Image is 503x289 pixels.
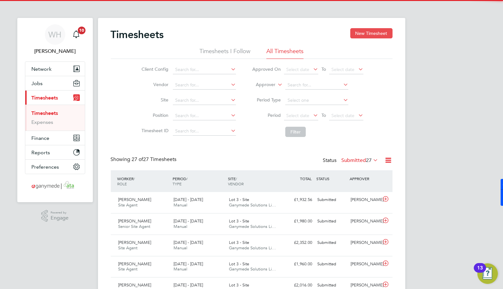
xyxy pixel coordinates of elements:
[78,27,85,34] span: 10
[118,266,138,272] span: Site Agent
[140,112,168,118] label: Position
[266,47,304,59] li: All Timesheets
[174,245,187,251] span: Manual
[118,218,151,224] span: [PERSON_NAME]
[174,218,203,224] span: [DATE] - [DATE]
[331,113,354,118] span: Select date
[477,268,483,276] div: 13
[134,176,135,181] span: /
[32,66,52,72] span: Network
[140,97,168,103] label: Site
[252,97,281,103] label: Period Type
[111,28,164,41] h2: Timesheets
[348,173,381,184] div: APPROVER
[32,119,53,125] a: Expenses
[348,216,381,227] div: [PERSON_NAME]
[282,195,315,205] div: £1,932.56
[48,30,61,39] span: WH
[140,128,168,133] label: Timesheet ID
[247,82,275,88] label: Approver
[174,202,187,208] span: Manual
[25,24,85,55] a: WH[PERSON_NAME]
[229,224,276,229] span: Ganymede Solutions Li…
[174,261,203,267] span: [DATE] - [DATE]
[226,173,282,189] div: SITE
[140,82,168,87] label: Vendor
[229,282,249,288] span: Lot 3 - Site
[118,261,151,267] span: [PERSON_NAME]
[252,66,281,72] label: Approved On
[25,62,85,76] button: Network
[17,18,93,202] nav: Main navigation
[25,160,85,174] button: Preferences
[320,111,328,119] span: To
[342,157,378,164] label: Submitted
[228,181,244,186] span: VENDOR
[32,95,58,101] span: Timesheets
[32,149,50,156] span: Reports
[229,197,249,202] span: Lot 3 - Site
[173,181,182,186] span: TYPE
[173,65,236,74] input: Search for...
[300,176,312,181] span: TOTAL
[229,245,276,251] span: Ganymede Solutions Li…
[350,28,393,38] button: New Timesheet
[32,164,59,170] span: Preferences
[25,91,85,105] button: Timesheets
[118,197,151,202] span: [PERSON_NAME]
[132,156,177,163] span: 27 Timesheets
[173,111,236,120] input: Search for...
[41,210,69,222] a: Powered byEngage
[32,80,43,86] span: Jobs
[366,157,372,164] span: 27
[236,176,237,181] span: /
[348,259,381,269] div: [PERSON_NAME]
[477,263,498,284] button: Open Resource Center, 13 new notifications
[315,173,348,184] div: STATUS
[348,237,381,248] div: [PERSON_NAME]
[171,173,226,189] div: PERIOD
[282,259,315,269] div: £1,960.00
[118,181,127,186] span: ROLE
[282,216,315,227] div: £1,980.00
[323,156,380,165] div: Status
[315,259,348,269] div: Submitted
[286,113,309,118] span: Select date
[25,181,85,191] a: Go to home page
[116,173,171,189] div: WORKER
[186,176,188,181] span: /
[173,81,236,90] input: Search for...
[285,127,306,137] button: Filter
[25,105,85,131] div: Timesheets
[25,145,85,159] button: Reports
[252,112,281,118] label: Period
[229,202,276,208] span: Ganymede Solutions Li…
[229,240,249,245] span: Lot 3 - Site
[118,282,151,288] span: [PERSON_NAME]
[111,156,178,163] div: Showing
[229,218,249,224] span: Lot 3 - Site
[174,224,187,229] span: Manual
[174,266,187,272] span: Manual
[118,224,150,229] span: Senior Site Agent
[174,197,203,202] span: [DATE] - [DATE]
[320,65,328,73] span: To
[51,210,69,215] span: Powered by
[25,76,85,90] button: Jobs
[315,216,348,227] div: Submitted
[174,240,203,245] span: [DATE] - [DATE]
[229,266,276,272] span: Ganymede Solutions Li…
[285,96,348,105] input: Select one
[285,81,348,90] input: Search for...
[25,47,85,55] span: William Heath
[118,202,138,208] span: Site Agent
[32,135,50,141] span: Finance
[173,127,236,136] input: Search for...
[174,282,203,288] span: [DATE] - [DATE]
[30,181,80,191] img: ganymedesolutions-logo-retina.png
[315,237,348,248] div: Submitted
[331,67,354,72] span: Select date
[173,96,236,105] input: Search for...
[32,110,58,116] a: Timesheets
[199,47,250,59] li: Timesheets I Follow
